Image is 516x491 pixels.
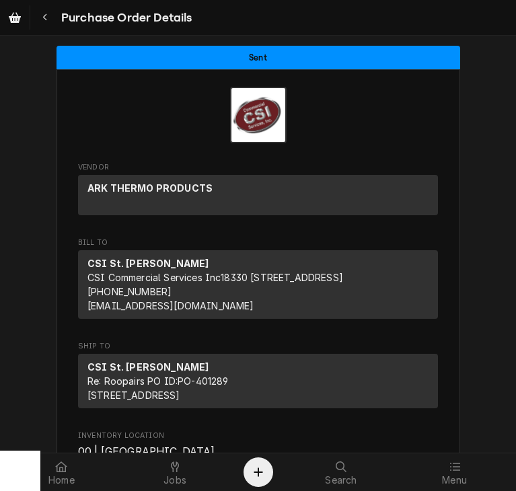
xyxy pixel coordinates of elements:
[285,456,398,488] a: Search
[3,5,27,30] a: Go to Purchase Orders
[249,53,267,62] span: Sent
[33,5,57,30] button: Navigate back
[78,354,438,414] div: Ship To
[87,389,180,401] span: [STREET_ADDRESS]
[78,341,438,414] div: Purchase Order Ship To
[78,445,215,458] span: 00 | [GEOGRAPHIC_DATA]
[48,475,75,486] span: Home
[442,475,467,486] span: Menu
[87,300,254,311] a: [EMAIL_ADDRESS][DOMAIN_NAME]
[5,456,118,488] a: Home
[78,237,438,325] div: Purchase Order Bill To
[78,162,438,221] div: Purchase Order Vendor
[57,9,192,27] span: Purchase Order Details
[119,456,231,488] a: Jobs
[87,258,209,269] strong: CSI St. [PERSON_NAME]
[78,175,438,221] div: Vendor
[325,475,357,486] span: Search
[398,456,511,488] a: Menu
[78,237,438,248] span: Bill To
[78,250,438,324] div: Bill To
[78,250,438,319] div: Bill To
[87,286,172,297] a: [PHONE_NUMBER]
[163,475,186,486] span: Jobs
[78,430,438,441] span: Inventory Location
[78,444,438,460] span: Inventory Location
[87,361,209,373] strong: CSI St. [PERSON_NAME]
[87,182,213,194] strong: ARK THERMO PRODUCTS
[87,272,343,283] span: CSI Commercial Services Inc18330 [STREET_ADDRESS]
[244,457,273,487] button: Create Object
[78,175,438,215] div: Vendor
[57,46,460,69] div: Status
[78,430,438,459] div: Inventory Location
[78,354,438,408] div: Ship To
[87,375,229,387] span: Re: Roopairs PO ID: PO-401289
[78,341,438,352] span: Ship To
[78,162,438,173] span: Vendor
[230,87,287,143] img: Logo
